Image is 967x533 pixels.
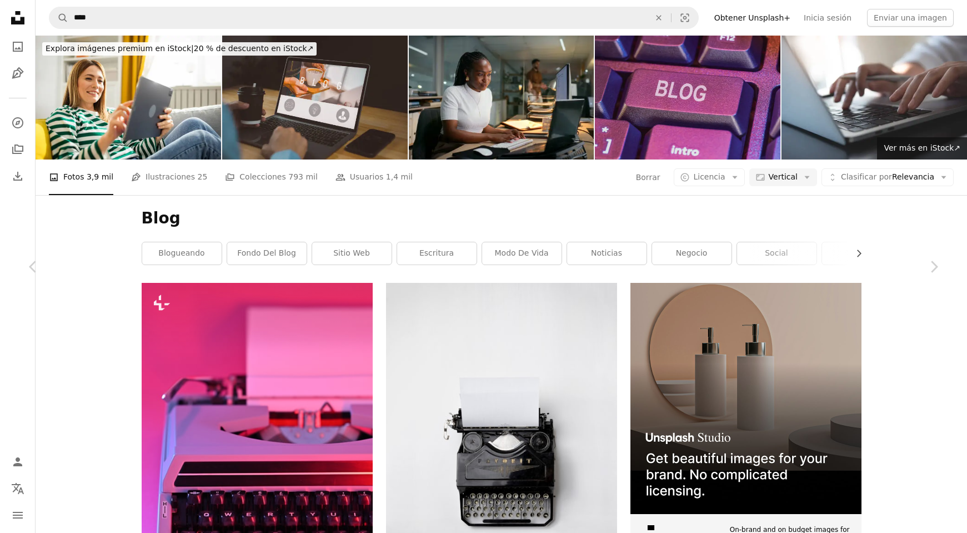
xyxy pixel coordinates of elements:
a: social [737,242,816,265]
span: Clasificar por [841,172,892,181]
button: desplazar lista a la derecha [849,242,861,265]
a: Explora imágenes premium en iStock|20 % de descuento en iStock↗ [36,36,323,62]
a: fondo del blog [227,242,307,265]
span: Licencia [693,172,725,181]
a: Usuarios 1,4 mil [335,160,413,195]
button: Idioma [7,477,29,500]
img: Closeup of woman hand typing, searching the information on laptop computer with a pen and noteboo... [781,36,967,160]
img: Primer plano de la palabra BLOG escrita en el teclado de un ordenador [595,36,780,160]
span: 1,4 mil [386,171,413,183]
a: blogueando [142,242,222,265]
img: Noche, computadora portátil y mujer de negocios escribiendo informe, correo electrónico o artícul... [409,36,594,160]
button: Búsqueda visual [672,7,698,28]
div: 20 % de descuento en iStock ↗ [42,42,317,56]
span: Ver más en iStock ↗ [884,143,960,152]
button: Clasificar porRelevancia [821,168,954,186]
img: file-1715714113747-b8b0561c490eimage [630,283,861,514]
img: blog en línea búsqueda aprendizaje trabajo internet freelance business post sitio web página de i... [222,36,408,160]
a: modo de vida [482,242,562,265]
span: 793 mil [288,171,318,183]
span: 25 [197,171,207,183]
button: Vertical [749,168,817,186]
a: escritura [397,242,477,265]
a: Iniciar sesión / Registrarse [7,451,29,473]
a: Siguiente [900,213,967,320]
a: black Fayorit typewriter with printer paper [386,447,617,457]
a: sitio web [312,242,392,265]
button: Borrar [647,7,671,28]
a: Inicia sesión [797,9,858,27]
span: Explora imágenes premium en iStock | [46,44,194,53]
button: Licencia [674,168,744,186]
a: libro [822,242,901,265]
a: Ver más en iStock↗ [877,137,967,160]
a: Colecciones 793 mil [225,160,318,195]
a: Fotos [7,36,29,58]
h1: Blog [142,208,861,228]
button: Enviar una imagen [867,9,954,27]
a: Un primer plano de una máquina de escribir pasada de moda [142,451,373,461]
button: Borrar [635,168,661,186]
a: Historial de descargas [7,165,29,187]
a: negocio [652,242,731,265]
img: Young woman using digital tablet at home [36,36,221,160]
span: Vertical [769,172,798,183]
button: Menú [7,504,29,526]
a: Ilustraciones [7,62,29,84]
a: Obtener Unsplash+ [708,9,797,27]
form: Encuentra imágenes en todo el sitio [49,7,699,29]
a: noticias [567,242,647,265]
a: Explorar [7,112,29,134]
span: Relevancia [841,172,934,183]
a: Colecciones [7,138,29,161]
button: Buscar en Unsplash [49,7,68,28]
a: Ilustraciones 25 [131,160,207,195]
